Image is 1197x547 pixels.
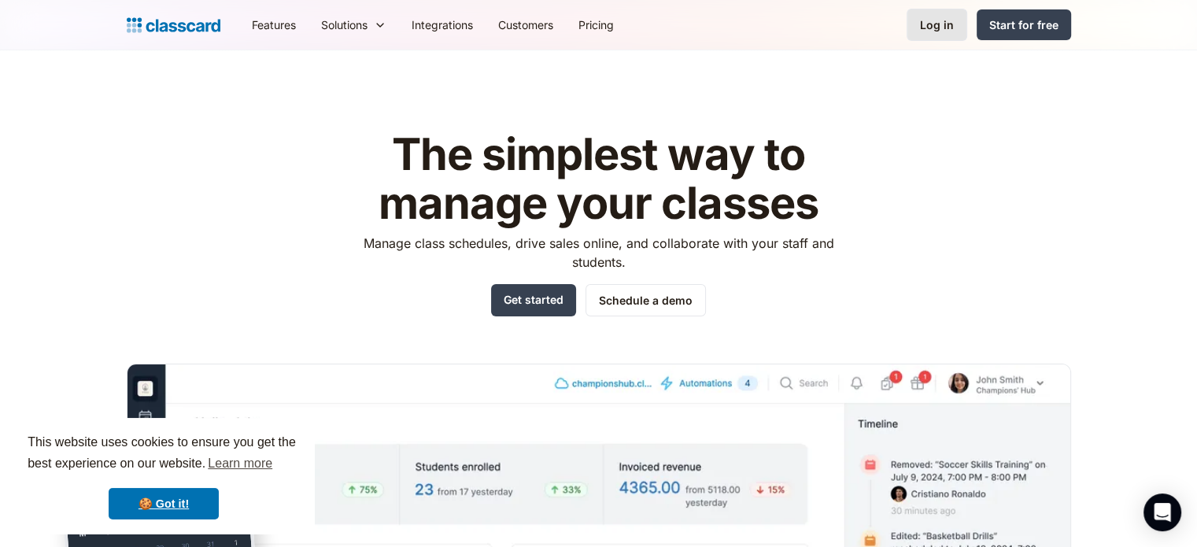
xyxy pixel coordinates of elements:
[349,234,848,272] p: Manage class schedules, drive sales online, and collaborate with your staff and students.
[566,7,626,43] a: Pricing
[349,131,848,227] h1: The simplest way to manage your classes
[205,452,275,475] a: learn more about cookies
[109,488,219,519] a: dismiss cookie message
[321,17,368,33] div: Solutions
[1143,493,1181,531] div: Open Intercom Messenger
[586,284,706,316] a: Schedule a demo
[920,17,954,33] div: Log in
[989,17,1058,33] div: Start for free
[977,9,1071,40] a: Start for free
[486,7,566,43] a: Customers
[239,7,308,43] a: Features
[907,9,967,41] a: Log in
[491,284,576,316] a: Get started
[13,418,315,534] div: cookieconsent
[127,14,220,36] a: home
[28,433,300,475] span: This website uses cookies to ensure you get the best experience on our website.
[399,7,486,43] a: Integrations
[308,7,399,43] div: Solutions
